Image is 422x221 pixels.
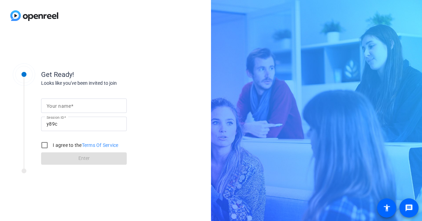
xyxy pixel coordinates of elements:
a: Terms Of Service [82,142,119,148]
mat-label: Session ID [47,115,64,119]
div: Get Ready! [41,69,178,80]
div: Looks like you've been invited to join [41,80,178,87]
label: I agree to the [51,142,119,149]
mat-label: Your name [47,103,71,109]
mat-icon: accessibility [383,204,391,212]
mat-icon: message [405,204,413,212]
